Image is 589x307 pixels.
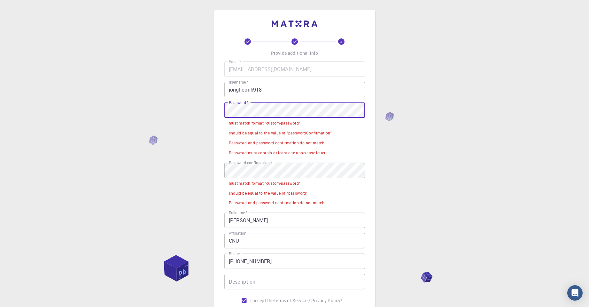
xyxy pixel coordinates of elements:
[229,210,247,215] label: Fullname
[274,297,342,304] a: Terms of Service / Privacy Policy*
[229,150,326,156] div: Password must contain at least one uppercase letter
[229,79,248,85] label: username
[229,59,241,64] label: Email
[229,190,308,197] div: should be equal to the value of "password"
[229,200,326,206] div: Password and password confirmation do not match.
[229,130,332,136] div: should be equal to the value of "passwordConfirmation"
[340,39,342,44] text: 3
[229,100,248,105] label: Password
[229,120,300,126] div: must match format "custom-password"
[271,50,318,56] p: Provide additional info
[229,140,326,146] div: Password and password confirmation do not match.
[229,180,300,187] div: must match format "custom-password"
[274,297,342,304] p: Terms of Service / Privacy Policy *
[567,285,583,301] div: Open Intercom Messenger
[229,230,246,236] label: Affiliation
[250,297,274,304] span: I accept the
[229,160,272,166] label: Password confirmation
[229,251,240,256] label: Phone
